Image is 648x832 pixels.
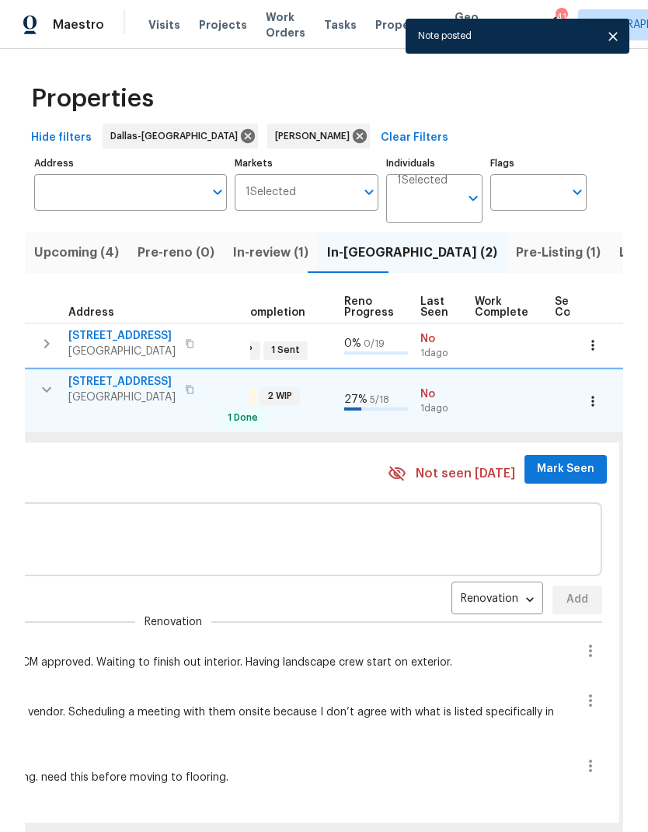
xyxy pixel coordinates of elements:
[490,159,587,168] label: Flags
[537,460,594,479] span: Mark Seen
[375,124,455,152] button: Clear Filters
[235,159,379,168] label: Markets
[324,19,357,30] span: Tasks
[34,242,119,264] span: Upcoming (4)
[420,331,462,347] span: No
[420,386,462,402] span: No
[246,186,296,199] span: 1 Selected
[207,181,228,203] button: Open
[267,124,370,149] div: [PERSON_NAME]
[370,395,389,404] span: 5 / 18
[420,402,462,415] span: 1d ago
[103,124,258,149] div: Dallas-[GEOGRAPHIC_DATA]
[327,242,497,264] span: In-[GEOGRAPHIC_DATA] (2)
[68,328,176,344] span: [STREET_ADDRESS]
[462,187,484,209] button: Open
[25,124,98,152] button: Hide filters
[364,339,385,348] span: 0 / 19
[475,296,528,318] span: Work Complete
[148,17,180,33] span: Visits
[68,344,176,359] span: [GEOGRAPHIC_DATA]
[556,9,566,25] div: 41
[265,344,306,357] span: 1 Sent
[68,374,176,390] span: [STREET_ADDRESS]
[68,307,114,318] span: Address
[138,242,214,264] span: Pre-reno (0)
[555,296,608,318] span: Setup Complete
[31,128,92,148] span: Hide filters
[358,181,380,203] button: Open
[397,174,448,187] span: 1 Selected
[420,347,462,360] span: 1d ago
[381,128,448,148] span: Clear Filters
[344,394,368,405] span: 27 %
[68,390,176,405] span: [GEOGRAPHIC_DATA]
[420,296,448,318] span: Last Seen
[199,17,247,33] span: Projects
[275,128,356,144] span: [PERSON_NAME]
[220,307,305,318] span: WO Completion
[524,455,607,484] button: Mark Seen
[416,465,515,483] span: Not seen [DATE]
[266,9,305,40] span: Work Orders
[110,128,244,144] span: Dallas-[GEOGRAPHIC_DATA]
[451,587,543,613] div: Renovation
[221,411,264,425] span: 1 Done
[516,242,601,264] span: Pre-Listing (1)
[566,181,588,203] button: Open
[386,159,483,168] label: Individuals
[53,17,104,33] span: Maestro
[233,242,308,264] span: In-review (1)
[261,390,298,403] span: 2 WIP
[34,159,227,168] label: Address
[344,296,394,318] span: Reno Progress
[344,338,361,349] span: 0 %
[375,17,436,33] span: Properties
[455,9,529,40] span: Geo Assignments
[31,91,154,107] span: Properties
[145,614,202,630] span: Renovation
